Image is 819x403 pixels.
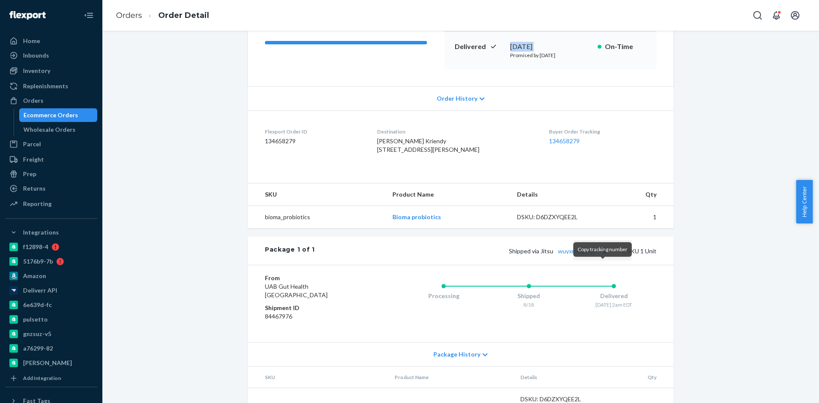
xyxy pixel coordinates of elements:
[5,373,97,383] a: Add Integration
[5,342,97,355] a: a76299-82
[517,213,597,221] div: DSKU: D6DZXYQEE2L
[23,359,72,367] div: [PERSON_NAME]
[23,170,36,178] div: Prep
[392,213,441,220] a: Bioma probiotics
[248,183,386,206] th: SKU
[19,108,98,122] a: Ecommerce Orders
[549,128,656,135] dt: Buyer Order Tracking
[23,272,46,280] div: Amazon
[5,79,97,93] a: Replenishments
[265,245,315,256] div: Package 1 of 1
[265,128,363,135] dt: Flexport Order ID
[433,350,480,359] span: Package History
[5,197,97,211] a: Reporting
[265,304,367,312] dt: Shipment ID
[109,3,216,28] ol: breadcrumbs
[455,42,503,52] p: Delivered
[23,344,53,353] div: a76299-82
[388,367,514,388] th: Product Name
[510,52,591,59] p: Promised by [DATE]
[5,49,97,62] a: Inbounds
[9,11,46,20] img: Flexport logo
[23,301,52,309] div: 6e639d-fc
[23,330,51,338] div: gnzsuz-v5
[5,167,97,181] a: Prep
[5,153,97,166] a: Freight
[23,82,68,90] div: Replenishments
[23,315,48,324] div: pulsetto
[23,37,40,45] div: Home
[486,301,572,308] div: 8/18
[510,42,591,52] div: [DATE]
[23,155,44,164] div: Freight
[787,7,804,24] button: Open account menu
[5,182,97,195] a: Returns
[510,183,604,206] th: Details
[315,245,656,256] div: 1 SKU 1 Unit
[5,327,97,341] a: gnzsuz-v5
[23,125,76,134] div: Wholesale Orders
[437,94,477,103] span: Order History
[23,140,41,148] div: Parcel
[116,11,142,20] a: Orders
[265,274,367,282] dt: From
[604,206,674,229] td: 1
[265,283,328,299] span: UAB Gut Health [GEOGRAPHIC_DATA]
[768,7,785,24] button: Open notifications
[796,180,813,223] button: Help Center
[158,11,209,20] a: Order Detail
[5,269,97,283] a: Amazon
[23,96,44,105] div: Orders
[19,123,98,136] a: Wholesale Orders
[23,200,52,208] div: Reporting
[5,255,97,268] a: 5176b9-7b
[5,356,97,370] a: [PERSON_NAME]
[5,94,97,107] a: Orders
[248,367,388,388] th: SKU
[401,292,486,300] div: Processing
[558,247,596,255] a: wuyxmeqj5xj7
[5,34,97,48] a: Home
[265,137,363,145] dd: 134658279
[5,298,97,312] a: 6e639d-fc
[5,240,97,254] a: f12898-4
[5,226,97,239] button: Integrations
[5,64,97,78] a: Inventory
[514,367,607,388] th: Details
[5,284,97,297] a: Deliverr API
[377,137,479,153] span: [PERSON_NAME] Kriendy [STREET_ADDRESS][PERSON_NAME]
[23,286,57,295] div: Deliverr API
[23,257,53,266] div: 5176b9-7b
[486,292,572,300] div: Shipped
[80,7,97,24] button: Close Navigation
[571,301,656,308] div: [DATE] 2am EDT
[23,51,49,60] div: Inbounds
[23,228,59,237] div: Integrations
[23,67,50,75] div: Inventory
[571,292,656,300] div: Delivered
[23,111,78,119] div: Ecommerce Orders
[5,313,97,326] a: pulsetto
[23,374,61,382] div: Add Integration
[5,137,97,151] a: Parcel
[265,312,367,321] dd: 84467976
[604,183,674,206] th: Qty
[549,137,580,145] a: 134658279
[605,42,646,52] p: On-Time
[509,247,610,255] span: Shipped via Jitsu
[23,184,46,193] div: Returns
[23,243,48,251] div: f12898-4
[377,128,536,135] dt: Destination
[578,246,627,252] span: Copy tracking number
[749,7,766,24] button: Open Search Box
[386,183,510,206] th: Product Name
[248,206,386,229] td: bioma_probiotics
[607,367,674,388] th: Qty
